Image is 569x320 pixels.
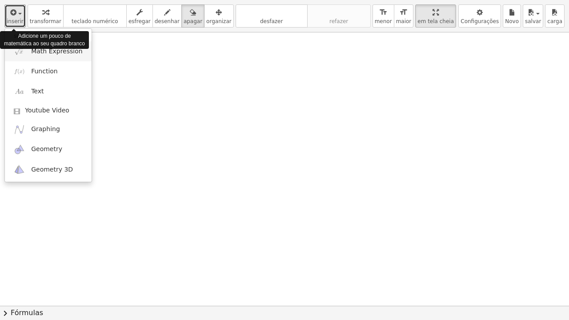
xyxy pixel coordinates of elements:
span: apagar [184,18,202,24]
span: desfazer [260,18,283,24]
span: refazer [329,18,348,24]
span: salvar [525,18,541,24]
a: Geometry [5,140,92,160]
a: Function [5,61,92,81]
span: inserir [7,18,24,24]
i: refazer [309,7,369,18]
font: Fórmulas [11,308,43,318]
i: format_size [379,7,388,18]
button: refazerrefazer [307,4,371,28]
button: format_sizemaior [394,4,414,28]
span: Novo [505,18,519,24]
button: desfazerdesfazer [236,4,308,28]
button: Configurações [458,4,501,28]
img: ggb-graphing.svg [14,124,25,135]
img: Aa.png [14,86,25,97]
span: Youtube Video [25,106,69,115]
a: Graphing [5,120,92,140]
span: Math Expression [31,47,82,56]
button: transformar [28,4,64,28]
span: Function [31,67,58,76]
span: Graphing [31,125,60,134]
span: transformar [30,18,61,24]
a: Math Expression [5,41,92,61]
a: Geometry 3D [5,160,92,180]
img: ggb-geometry.svg [14,144,25,155]
button: organizar [204,4,234,28]
span: Text [31,87,44,96]
button: salvar [523,4,543,28]
span: Geometry 3D [31,165,73,174]
button: tecladoteclado numérico [63,4,127,28]
span: Configurações [461,18,499,24]
a: Text [5,82,92,102]
img: f_x.png [14,66,25,77]
a: Youtube Video [5,102,92,120]
img: ggb-3d.svg [14,164,25,175]
button: inserir [4,4,26,28]
span: teclado numérico [72,18,118,24]
span: carga [547,18,562,24]
button: Novo [503,4,521,28]
span: Geometry [31,145,62,154]
button: carga [545,4,565,28]
i: format_size [399,7,408,18]
i: teclado [65,7,124,18]
button: format_sizemenor [373,4,394,28]
button: esfregar [126,4,153,28]
button: apagar [181,4,204,28]
button: em tela cheia [415,4,456,28]
span: em tela cheia [417,18,454,24]
span: desenhar [155,18,180,24]
span: menor [375,18,392,24]
i: desfazer [238,7,305,18]
button: desenhar [152,4,182,28]
img: sqrt_x.png [14,46,25,57]
span: esfregar [128,18,151,24]
span: organizar [206,18,232,24]
span: maior [396,18,412,24]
